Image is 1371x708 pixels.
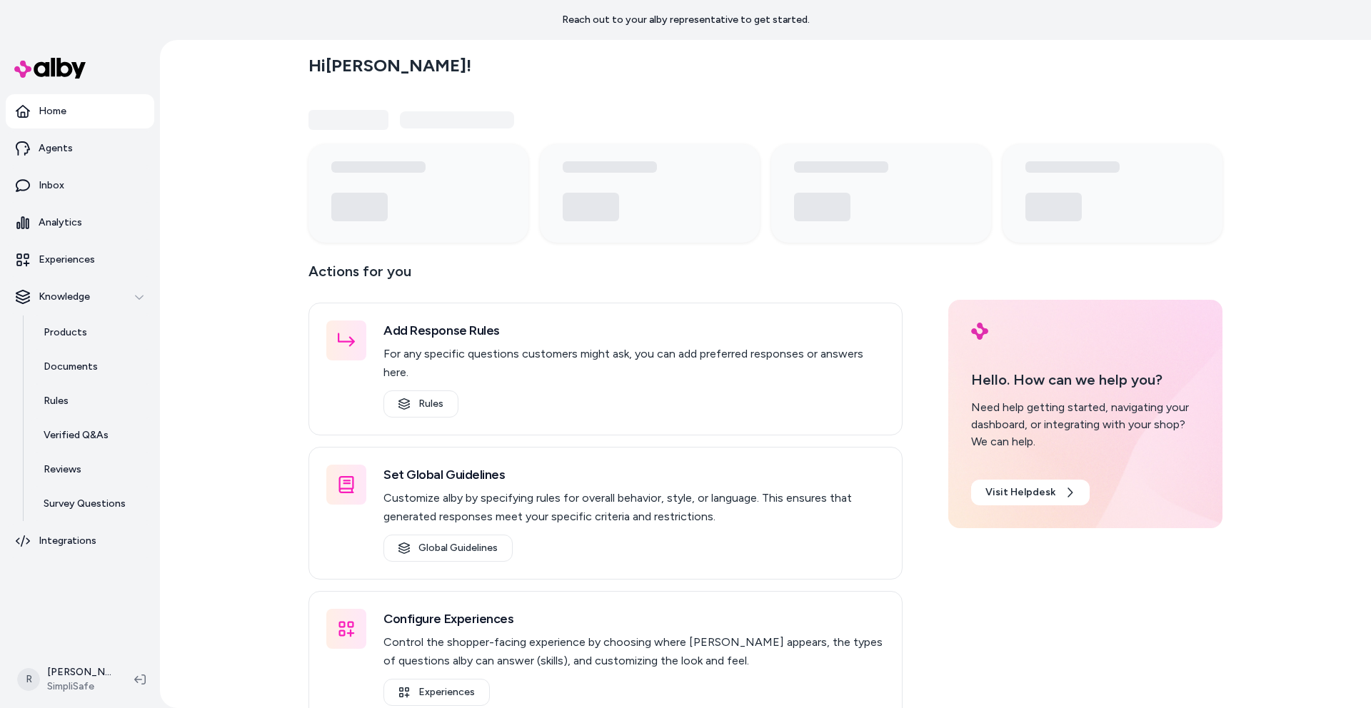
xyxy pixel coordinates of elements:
[971,323,988,340] img: alby Logo
[29,418,154,452] a: Verified Q&As
[308,260,903,294] p: Actions for you
[29,384,154,418] a: Rules
[383,489,885,526] p: Customize alby by specifying rules for overall behavior, style, or language. This ensures that ge...
[6,206,154,240] a: Analytics
[47,665,111,679] p: [PERSON_NAME]
[39,253,95,267] p: Experiences
[17,668,40,691] span: R
[6,168,154,203] a: Inbox
[29,350,154,384] a: Documents
[47,679,111,694] span: SimpliSafe
[29,315,154,350] a: Products
[14,58,86,79] img: alby Logo
[383,465,885,485] h3: Set Global Guidelines
[44,325,87,340] p: Products
[383,390,458,418] a: Rules
[39,141,73,156] p: Agents
[29,452,154,487] a: Reviews
[383,345,885,382] p: For any specific questions customers might ask, you can add preferred responses or answers here.
[971,399,1200,450] div: Need help getting started, navigating your dashboard, or integrating with your shop? We can help.
[383,535,513,562] a: Global Guidelines
[6,94,154,128] a: Home
[971,369,1200,390] p: Hello. How can we help you?
[383,633,885,670] p: Control the shopper-facing experience by choosing where [PERSON_NAME] appears, the types of quest...
[39,216,82,230] p: Analytics
[383,679,490,706] a: Experiences
[39,104,66,118] p: Home
[44,428,109,442] p: Verified Q&As
[39,178,64,193] p: Inbox
[29,487,154,521] a: Survey Questions
[39,290,90,304] p: Knowledge
[6,524,154,558] a: Integrations
[562,13,810,27] p: Reach out to your alby representative to get started.
[44,462,81,477] p: Reviews
[6,243,154,277] a: Experiences
[308,55,471,76] h2: Hi [PERSON_NAME] !
[39,534,96,548] p: Integrations
[383,320,885,340] h3: Add Response Rules
[44,360,98,374] p: Documents
[383,609,885,629] h3: Configure Experiences
[9,657,123,702] button: R[PERSON_NAME]SimpliSafe
[971,480,1090,505] a: Visit Helpdesk
[44,394,69,408] p: Rules
[6,131,154,166] a: Agents
[6,280,154,314] button: Knowledge
[44,497,126,511] p: Survey Questions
